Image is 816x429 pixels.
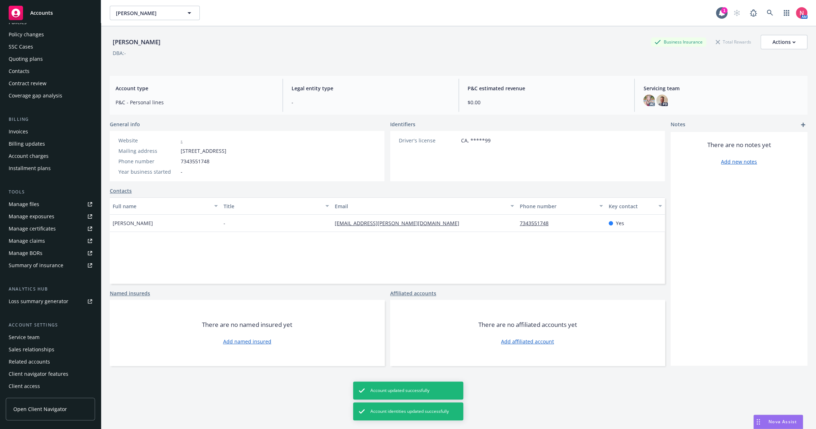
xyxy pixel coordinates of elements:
div: DBA: - [113,49,126,57]
span: [STREET_ADDRESS] [181,147,226,155]
a: - [181,137,182,144]
a: Policy changes [6,29,95,40]
div: Website [118,137,178,144]
div: Installment plans [9,163,51,174]
a: Switch app [779,6,794,20]
a: Loss summary generator [6,296,95,307]
a: SSC Cases [6,41,95,53]
img: photo [796,7,807,19]
div: Key contact [609,202,654,210]
a: Add new notes [721,158,757,165]
div: Coverage gap analysis [9,90,62,101]
span: [PERSON_NAME] [113,219,153,227]
div: 1 [721,7,727,14]
div: Invoices [9,126,28,137]
div: Driver's license [399,137,458,144]
a: Add named insured [223,338,271,345]
div: Sales relationships [9,344,54,355]
button: Nova Assist [753,415,803,429]
a: Manage exposures [6,211,95,222]
a: Summary of insurance [6,260,95,271]
span: - [224,219,225,227]
a: Contract review [6,78,95,89]
a: Client access [6,380,95,392]
div: Business Insurance [651,37,706,46]
div: Title [224,202,321,210]
button: Full name [110,197,221,215]
img: photo [643,95,655,106]
span: Open Client Navigator [13,405,67,413]
a: Contacts [6,65,95,77]
div: Billing updates [9,138,45,150]
a: Coverage gap analysis [6,90,95,101]
div: Account charges [9,150,49,162]
div: Email [335,202,506,210]
span: 7343551748 [181,158,209,165]
span: Account identities updated successfully [370,408,449,415]
div: Contract review [9,78,46,89]
div: Account settings [6,321,95,329]
span: P&C estimated revenue [468,85,626,92]
a: Manage certificates [6,223,95,234]
div: Tools [6,188,95,196]
a: Manage claims [6,235,95,247]
a: Sales relationships [6,344,95,355]
div: Quoting plans [9,53,43,65]
div: Summary of insurance [9,260,63,271]
div: Drag to move [754,415,763,429]
div: Manage claims [9,235,45,247]
span: $0.00 [468,99,626,106]
div: Loss summary generator [9,296,68,307]
button: Key contact [606,197,665,215]
div: Policy changes [9,29,44,40]
a: Billing updates [6,138,95,150]
span: Notes [671,120,685,129]
span: There are no affiliated accounts yet [478,320,577,329]
div: Actions [772,35,795,49]
a: Installment plans [6,163,95,174]
a: Search [763,6,777,20]
span: Account type [116,85,274,92]
button: Phone number [517,197,606,215]
div: Manage certificates [9,223,56,234]
a: [EMAIL_ADDRESS][PERSON_NAME][DOMAIN_NAME] [335,220,465,227]
span: [PERSON_NAME] [116,9,178,17]
div: Manage files [9,198,39,210]
div: Client access [9,380,40,392]
div: Analytics hub [6,286,95,293]
a: Affiliated accounts [390,289,436,297]
span: General info [110,120,140,128]
div: Contacts [9,65,30,77]
a: 7343551748 [520,220,554,227]
a: Add affiliated account [501,338,554,345]
button: Email [332,197,517,215]
div: Year business started [118,168,178,175]
div: Manage BORs [9,247,42,259]
a: Invoices [6,126,95,137]
div: Billing [6,116,95,123]
span: Accounts [30,10,53,16]
a: Related accounts [6,356,95,368]
div: Client navigator features [9,368,68,380]
div: Phone number [118,158,178,165]
div: Phone number [520,202,595,210]
div: [PERSON_NAME] [110,37,163,47]
span: Account updated successfully [370,387,429,394]
span: Servicing team [643,85,802,92]
span: Nova Assist [768,419,797,425]
button: Title [221,197,332,215]
a: Report a Bug [746,6,761,20]
span: There are no notes yet [707,141,771,149]
a: Manage BORs [6,247,95,259]
a: Start snowing [730,6,744,20]
a: Manage files [6,198,95,210]
span: P&C - Personal lines [116,99,274,106]
a: Client navigator features [6,368,95,380]
a: Contacts [110,187,132,195]
div: Total Rewards [712,37,755,46]
div: SSC Cases [9,41,33,53]
span: Legal entity type [292,85,450,92]
button: Actions [761,35,807,49]
a: Quoting plans [6,53,95,65]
